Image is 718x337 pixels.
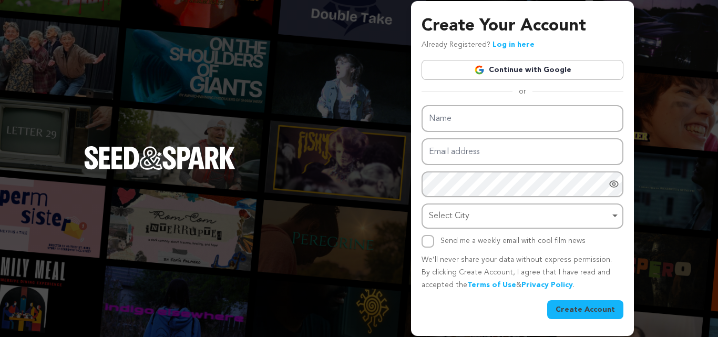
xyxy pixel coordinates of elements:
label: Send me a weekly email with cool film news [440,237,586,244]
h3: Create Your Account [422,14,623,39]
div: Select City [429,209,610,224]
img: Seed&Spark Logo [84,146,235,169]
input: Name [422,105,623,132]
p: Already Registered? [422,39,535,52]
a: Terms of Use [467,281,516,289]
a: Show password as plain text. Warning: this will display your password on the screen. [609,179,619,189]
span: or [512,86,532,97]
button: Create Account [547,300,623,319]
a: Seed&Spark Homepage [84,146,235,190]
a: Log in here [493,41,535,48]
a: Privacy Policy [521,281,573,289]
a: Continue with Google [422,60,623,80]
img: Google logo [474,65,485,75]
input: Email address [422,138,623,165]
p: We’ll never share your data without express permission. By clicking Create Account, I agree that ... [422,254,623,291]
